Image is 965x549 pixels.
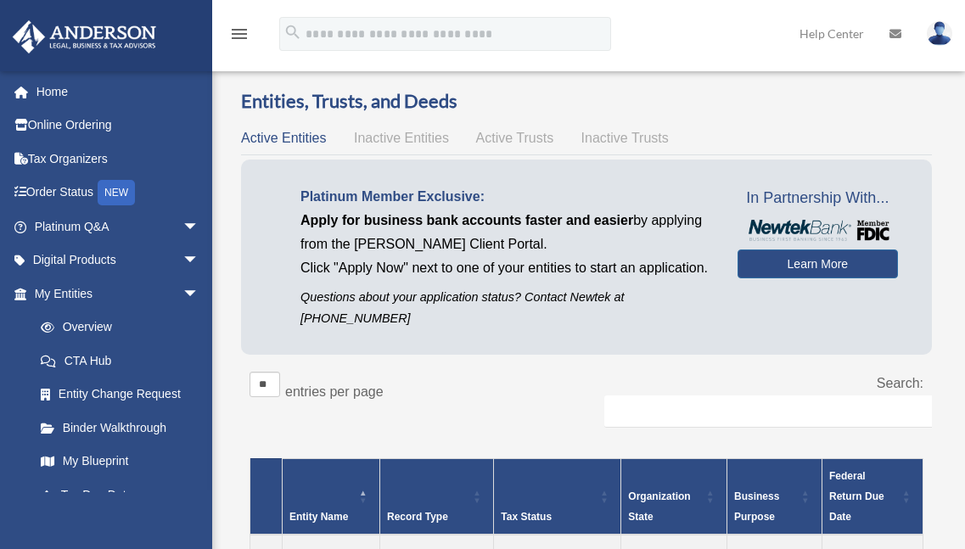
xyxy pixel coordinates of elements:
label: entries per page [285,384,384,399]
span: Business Purpose [734,490,779,523]
th: Tax Status: Activate to sort [494,458,621,535]
span: arrow_drop_down [182,277,216,311]
a: CTA Hub [24,344,216,378]
p: Questions about your application status? Contact Newtek at [PHONE_NUMBER] [300,287,712,329]
th: Business Purpose: Activate to sort [727,458,822,535]
span: Entity Name [289,511,348,523]
span: Active Trusts [476,131,554,145]
span: arrow_drop_down [182,210,216,244]
span: Inactive Entities [354,131,449,145]
a: Binder Walkthrough [24,411,216,445]
a: menu [229,30,250,44]
a: Entity Change Request [24,378,216,412]
a: Order StatusNEW [12,176,225,210]
a: Platinum Q&Aarrow_drop_down [12,210,225,244]
span: In Partnership With... [738,185,898,212]
a: Learn More [738,249,898,278]
span: Apply for business bank accounts faster and easier [300,213,633,227]
th: Entity Name: Activate to invert sorting [283,458,380,535]
a: My Blueprint [24,445,216,479]
span: Federal Return Due Date [829,470,884,523]
a: Overview [24,311,208,345]
i: menu [229,24,250,44]
a: Tax Due Dates [24,478,216,512]
span: arrow_drop_down [182,244,216,278]
a: Digital Productsarrow_drop_down [12,244,225,277]
th: Federal Return Due Date: Activate to sort [822,458,923,535]
h3: Entities, Trusts, and Deeds [241,88,932,115]
img: User Pic [927,21,952,46]
div: NEW [98,180,135,205]
span: Record Type [387,511,448,523]
label: Search: [877,376,923,390]
span: Inactive Trusts [581,131,669,145]
a: Online Ordering [12,109,225,143]
p: Platinum Member Exclusive: [300,185,712,209]
p: by applying from the [PERSON_NAME] Client Portal. [300,209,712,256]
span: Organization State [628,490,690,523]
th: Record Type: Activate to sort [380,458,494,535]
p: Click "Apply Now" next to one of your entities to start an application. [300,256,712,280]
span: Tax Status [501,511,552,523]
a: Tax Organizers [12,142,225,176]
img: Anderson Advisors Platinum Portal [8,20,161,53]
img: NewtekBankLogoSM.png [746,220,889,241]
a: My Entitiesarrow_drop_down [12,277,216,311]
i: search [283,23,302,42]
a: Home [12,75,225,109]
span: Active Entities [241,131,326,145]
th: Organization State: Activate to sort [621,458,727,535]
